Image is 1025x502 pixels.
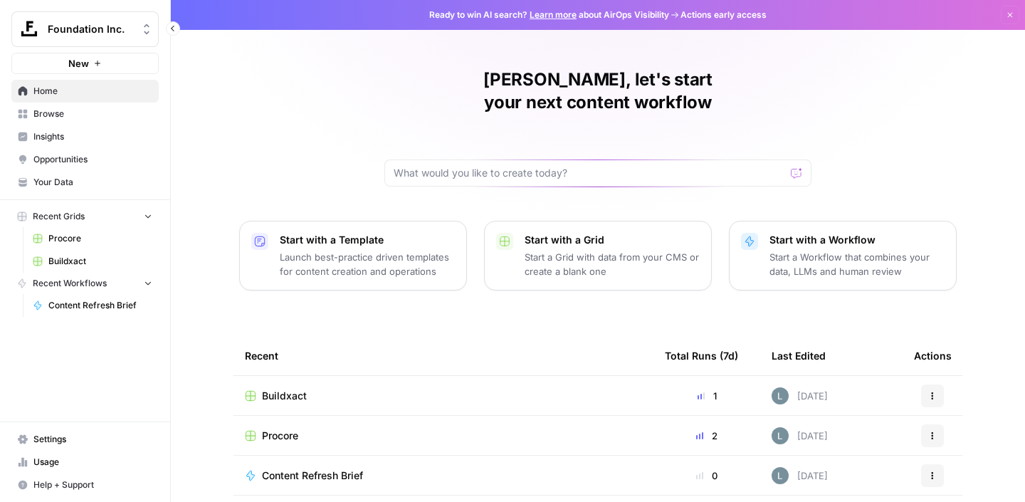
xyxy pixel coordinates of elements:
[239,221,467,291] button: Start with a TemplateLaunch best-practice driven templates for content creation and operations
[11,11,159,47] button: Workspace: Foundation Inc.
[769,233,945,247] p: Start with a Workflow
[33,130,152,143] span: Insights
[33,153,152,166] span: Opportunities
[33,210,85,223] span: Recent Grids
[33,176,152,189] span: Your Data
[33,433,152,446] span: Settings
[26,294,159,317] a: Content Refresh Brief
[26,250,159,273] a: Buildxact
[772,336,826,375] div: Last Edited
[11,125,159,148] a: Insights
[280,233,455,247] p: Start with a Template
[26,227,159,250] a: Procore
[245,429,642,443] a: Procore
[11,80,159,103] a: Home
[245,469,642,483] a: Content Refresh Brief
[48,299,152,312] span: Content Refresh Brief
[914,336,952,375] div: Actions
[484,221,712,291] button: Start with a GridStart a Grid with data from your CMS or create a blank one
[772,387,789,404] img: 8iclr0koeej5t27gwiocqqt2wzy0
[429,9,669,21] span: Ready to win AI search? about AirOps Visibility
[262,469,363,483] span: Content Refresh Brief
[772,427,789,444] img: 8iclr0koeej5t27gwiocqqt2wzy0
[48,232,152,245] span: Procore
[665,389,749,403] div: 1
[772,467,828,484] div: [DATE]
[33,85,152,98] span: Home
[525,250,700,278] p: Start a Grid with data from your CMS or create a blank one
[262,429,298,443] span: Procore
[665,469,749,483] div: 0
[11,428,159,451] a: Settings
[772,427,828,444] div: [DATE]
[11,171,159,194] a: Your Data
[11,474,159,496] button: Help + Support
[772,387,828,404] div: [DATE]
[48,22,134,36] span: Foundation Inc.
[530,9,577,20] a: Learn more
[394,166,785,180] input: What would you like to create today?
[68,56,89,70] span: New
[11,103,159,125] a: Browse
[33,479,152,491] span: Help + Support
[11,53,159,74] button: New
[33,456,152,469] span: Usage
[245,336,642,375] div: Recent
[665,429,749,443] div: 2
[280,250,455,278] p: Launch best-practice driven templates for content creation and operations
[729,221,957,291] button: Start with a WorkflowStart a Workflow that combines your data, LLMs and human review
[11,206,159,227] button: Recent Grids
[11,451,159,474] a: Usage
[772,467,789,484] img: 8iclr0koeej5t27gwiocqqt2wzy0
[525,233,700,247] p: Start with a Grid
[665,336,738,375] div: Total Runs (7d)
[262,389,307,403] span: Buildxact
[680,9,767,21] span: Actions early access
[384,68,811,114] h1: [PERSON_NAME], let's start your next content workflow
[11,148,159,171] a: Opportunities
[11,273,159,294] button: Recent Workflows
[16,16,42,42] img: Foundation Inc. Logo
[245,389,642,403] a: Buildxact
[33,108,152,120] span: Browse
[48,255,152,268] span: Buildxact
[33,277,107,290] span: Recent Workflows
[769,250,945,278] p: Start a Workflow that combines your data, LLMs and human review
